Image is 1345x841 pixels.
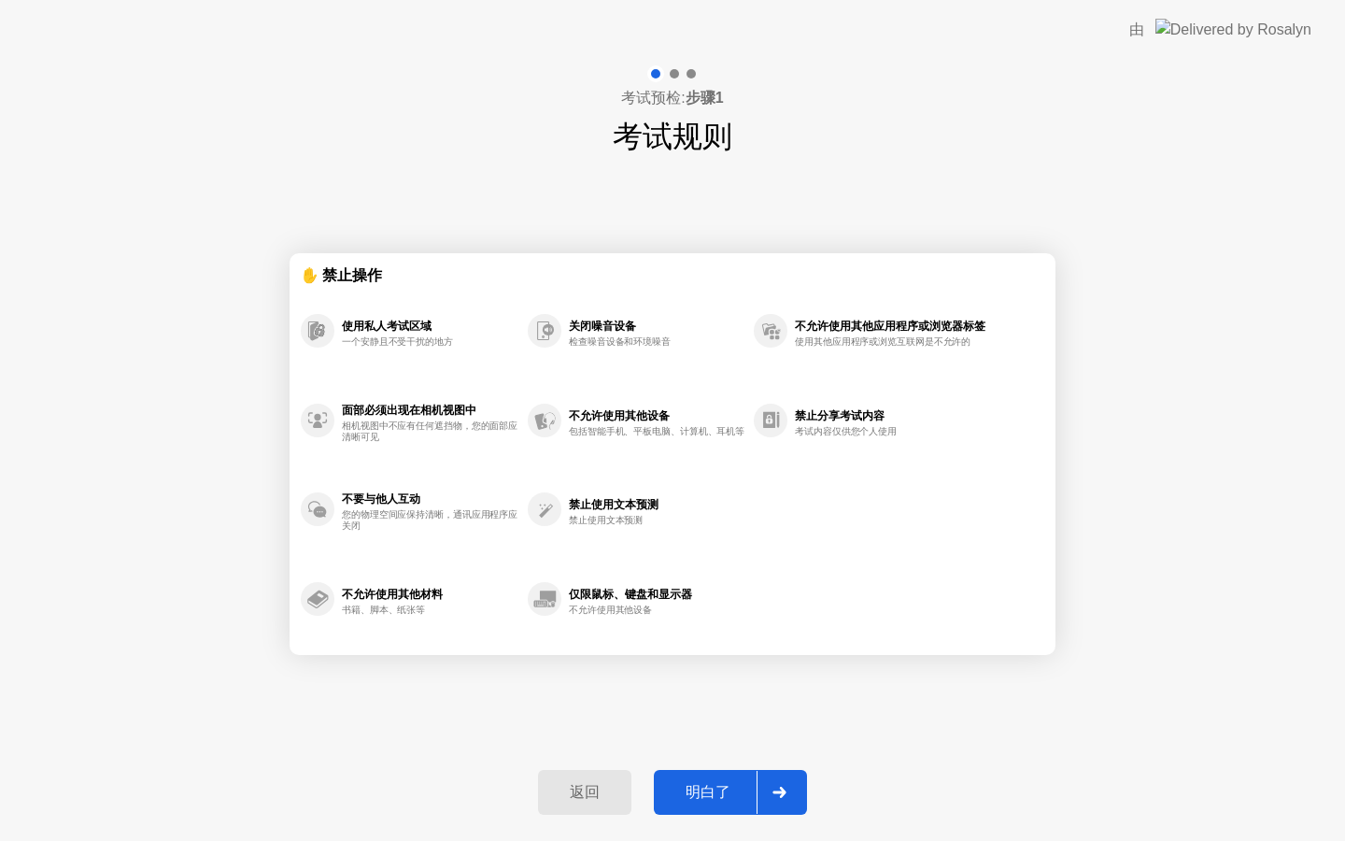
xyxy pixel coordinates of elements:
div: 禁止使用文本预测 [569,498,744,511]
div: 返回 [544,783,626,803]
div: 检查噪音设备和环境噪音 [569,336,744,348]
div: 禁止使用文本预测 [569,515,744,526]
b: 步骤1 [686,90,724,106]
div: 面部必须出现在相机视图中 [342,404,518,417]
div: 禁止分享考试内容 [795,409,985,422]
h4: 考试预检: [621,87,723,109]
div: 仅限鼠标、键盘和显示器 [569,588,744,601]
div: 考试内容仅供您个人使用 [795,426,971,437]
h1: 考试规则 [613,114,732,159]
div: 使用其他应用程序或浏览互联网是不允许的 [795,336,971,348]
div: 相机视图中不应有任何遮挡物，您的面部应清晰可见 [342,420,518,443]
div: 书籍、脚本、纸张等 [342,605,518,616]
button: 返回 [538,770,631,815]
div: 由 [1129,19,1144,41]
div: 明白了 [659,783,757,803]
div: 使用私人考试区域 [342,320,518,333]
div: ✋ 禁止操作 [301,264,995,286]
div: 包括智能手机、平板电脑、计算机、耳机等 [569,426,744,437]
img: Delivered by Rosalyn [1155,19,1311,40]
div: 不要与他人互动 [342,492,518,506]
div: 一个安静且不受干扰的地方 [342,336,518,348]
button: 明白了 [654,770,807,815]
div: 关闭噪音设备 [569,320,744,333]
div: 您的物理空间应保持清晰，通讯应用程序应关闭 [342,509,518,532]
div: 不允许使用其他设备 [569,409,744,422]
div: 不允许使用其他设备 [569,605,744,616]
div: 不允许使用其他应用程序或浏览器标签 [795,320,985,333]
div: 不允许使用其他材料 [342,588,518,601]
